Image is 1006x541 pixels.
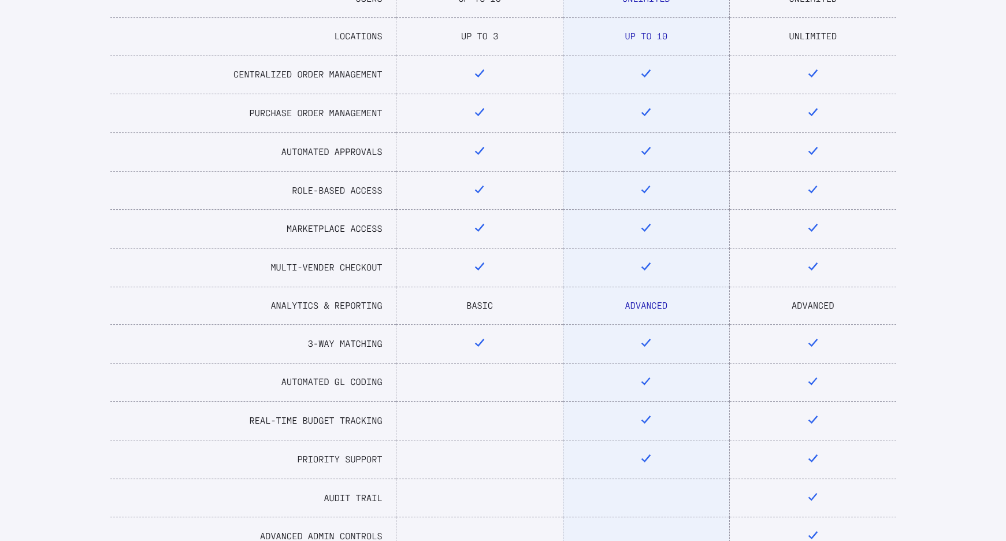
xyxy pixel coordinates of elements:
[563,18,729,55] td: Up To 10
[110,55,396,94] td: Centralized Order Management
[729,18,896,55] td: Unlimited
[110,171,396,210] td: Role-Based Access
[110,402,396,440] td: Real-Time Budget Tracking
[110,210,396,249] td: Marketplace Access
[110,18,396,55] td: Locations
[110,287,396,324] td: Analytics & Reporting
[110,249,396,287] td: Multi-Vender Checkout
[563,287,729,324] td: Advanced
[110,324,396,363] td: 3-Way Matching
[110,363,396,402] td: Automated GL Coding
[110,440,396,479] td: Priority Support
[110,94,396,133] td: Purchase Order Management
[110,132,396,171] td: Automated Approvals
[729,287,896,324] td: Advanced
[110,479,396,517] td: Audit Trail
[396,18,563,55] td: Up To 3
[396,287,563,324] td: Basic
